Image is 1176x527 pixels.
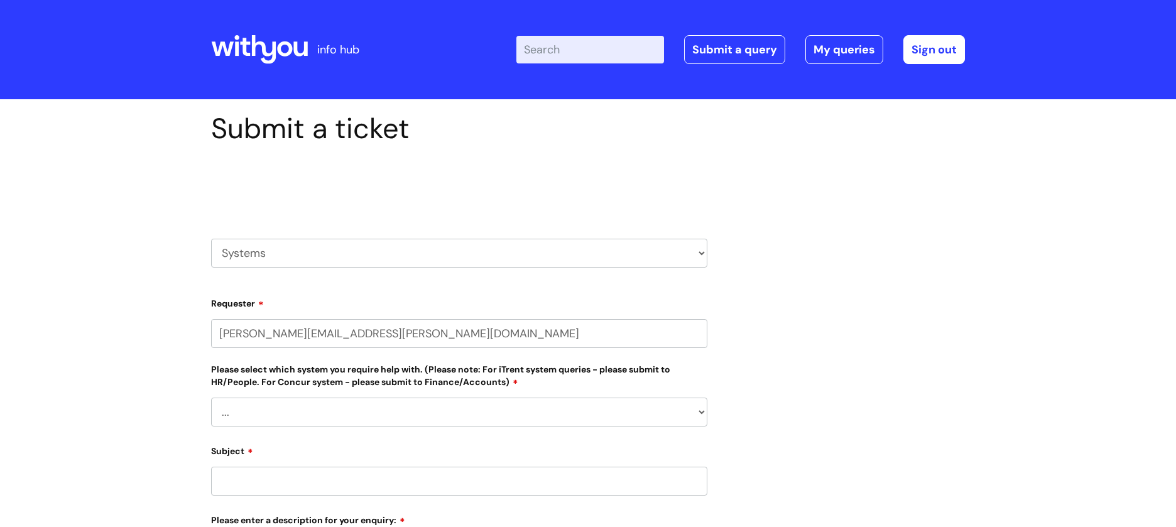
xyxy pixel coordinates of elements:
label: Please enter a description for your enquiry: [211,511,707,526]
input: Email [211,319,707,348]
div: | - [516,35,965,64]
a: Submit a query [684,35,785,64]
label: Subject [211,442,707,457]
h1: Submit a ticket [211,112,707,146]
h2: Select issue type [211,175,707,198]
a: My queries [805,35,883,64]
label: Requester [211,294,707,309]
input: Search [516,36,664,63]
p: info hub [317,40,359,60]
a: Sign out [903,35,965,64]
label: Please select which system you require help with. (Please note: For iTrent system queries - pleas... [211,362,707,388]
